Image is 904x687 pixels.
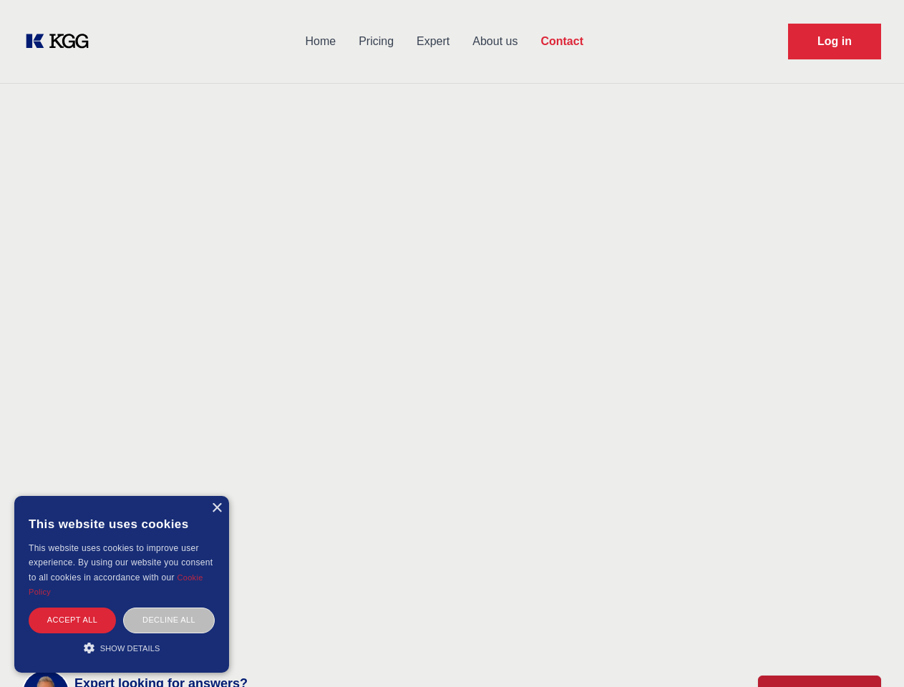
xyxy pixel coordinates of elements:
[461,23,529,60] a: About us
[293,23,347,60] a: Home
[211,503,222,514] div: Close
[100,644,160,653] span: Show details
[529,23,595,60] a: Contact
[29,608,116,633] div: Accept all
[29,640,215,655] div: Show details
[405,23,461,60] a: Expert
[29,573,203,596] a: Cookie Policy
[788,24,881,59] a: Request Demo
[23,30,100,53] a: KOL Knowledge Platform: Talk to Key External Experts (KEE)
[29,543,213,583] span: This website uses cookies to improve user experience. By using our website you consent to all coo...
[29,507,215,541] div: This website uses cookies
[347,23,405,60] a: Pricing
[123,608,215,633] div: Decline all
[832,618,904,687] iframe: Chat Widget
